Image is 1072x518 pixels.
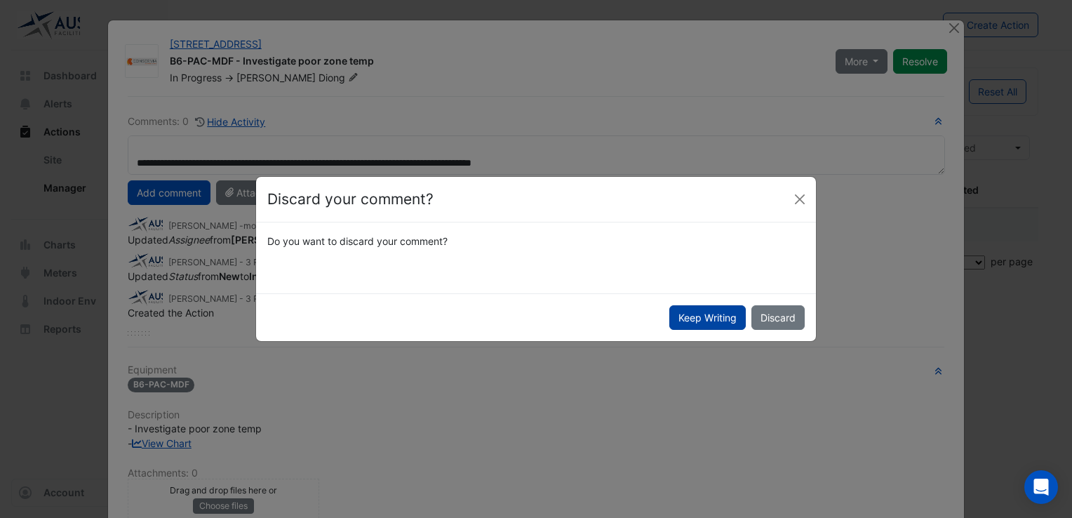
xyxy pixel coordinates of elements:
[751,305,805,330] button: Discard
[259,234,813,248] div: Do you want to discard your comment?
[669,305,746,330] button: Keep Writing
[789,189,810,210] button: Close
[267,188,434,211] h4: Discard your comment?
[1024,470,1058,504] div: Open Intercom Messenger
